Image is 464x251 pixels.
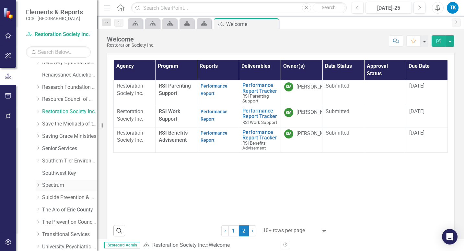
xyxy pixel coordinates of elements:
td: Double-Click to Edit [197,127,239,153]
td: Double-Click to Edit [281,106,322,127]
p: Restoration Society Inc. [117,82,152,97]
a: 1 [228,225,239,236]
td: Double-Click to Edit [322,80,364,106]
div: [PERSON_NAME] [296,130,335,137]
a: Renaissance Addiction Services, Inc. [42,71,97,79]
a: Performance Report [201,109,227,122]
small: CCSI: [GEOGRAPHIC_DATA] [26,16,83,21]
div: KM [284,108,293,117]
button: [DATE]-25 [365,2,412,14]
div: » [143,242,276,249]
input: Search Below... [26,46,91,58]
span: Submitted [326,130,349,136]
a: The Arc of Erie County [42,206,97,214]
div: [PERSON_NAME] [296,83,335,91]
a: Research Foundation of SUNY [42,84,97,91]
td: Double-Click to Edit [364,127,406,153]
span: ‹ [224,228,226,234]
span: RSI Work Support [159,108,180,122]
div: Welcome [226,20,277,28]
img: ClearPoint Strategy [3,7,15,19]
td: Double-Click to Edit [406,127,448,153]
td: Double-Click to Edit [364,80,406,106]
td: Double-Click to Edit Right Click for Context Menu [239,106,281,127]
td: Double-Click to Edit [322,127,364,153]
span: 2 [239,225,249,236]
span: RSI Parenting Support [242,93,269,103]
td: Double-Click to Edit Right Click for Context Menu [239,127,281,153]
a: Southwest Key [42,170,97,177]
td: Double-Click to Edit [197,80,239,106]
span: ​RSI Benefits Advisement [242,140,266,150]
div: KM [284,129,293,138]
a: Senior Services [42,145,97,152]
span: [DATE] [409,130,424,136]
span: Search [322,5,336,10]
span: Submitted [326,108,349,114]
div: Open Intercom Messenger [442,229,458,245]
a: Saving Grace Ministries [42,133,97,140]
div: Restoration Society Inc. [107,43,155,48]
td: Double-Click to Edit [406,106,448,127]
a: University Psychiatric Practice [42,243,97,251]
button: TK [447,2,458,14]
p: Restoration Society Inc. [117,129,152,144]
td: Double-Click to Edit [281,80,322,106]
div: KM [284,82,293,91]
td: Double-Click to Edit [322,106,364,127]
td: Double-Click to Edit [406,80,448,106]
a: Restoration Society Inc. [42,108,97,115]
a: Performance Report Tracker [242,108,277,119]
span: › [252,228,253,234]
div: Welcome [107,36,155,43]
span: RSI Work Support [242,120,277,125]
a: Performance Report [201,83,227,96]
a: Spectrum [42,182,97,189]
a: Performance Report [201,130,227,143]
span: [DATE] [409,83,424,89]
a: Restoration Society Inc. [152,242,206,248]
div: Welcome [209,242,230,248]
a: Suicide Prevention & Crisis Services [42,194,97,201]
td: Double-Click to Edit [114,106,156,127]
a: Transitional Services [42,231,97,238]
span: ​RSI Benefits Advisement [159,130,188,143]
input: Search ClearPoint... [131,2,347,14]
td: Double-Click to Edit [114,127,156,153]
td: Double-Click to Edit [364,106,406,127]
span: Submitted [326,83,349,89]
span: Elements & Reports [26,8,83,16]
td: Double-Click to Edit [114,80,156,106]
a: Restoration Society Inc. [26,31,91,38]
a: Southern Tier Environments for Living [42,157,97,165]
a: The Prevention Council of Erie County [42,219,97,226]
td: Double-Click to Edit [281,127,322,153]
span: [DATE] [409,108,424,114]
a: Performance Report Tracker [242,82,277,94]
p: Restoration Society Inc. [117,108,152,123]
a: Save the Michaels of the World [42,120,97,128]
td: Double-Click to Edit [197,106,239,127]
a: Performance Report Tracker [242,129,277,141]
span: Scorecard Admin [104,242,140,248]
span: RSI Parenting Support [159,83,191,96]
td: Double-Click to Edit Right Click for Context Menu [239,80,281,106]
a: Recovery Options Made Easy [42,59,97,66]
div: [PERSON_NAME] [296,109,335,116]
a: Resource Council of WNY [42,96,97,103]
div: [DATE]-25 [368,4,410,12]
button: Search [313,3,345,12]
